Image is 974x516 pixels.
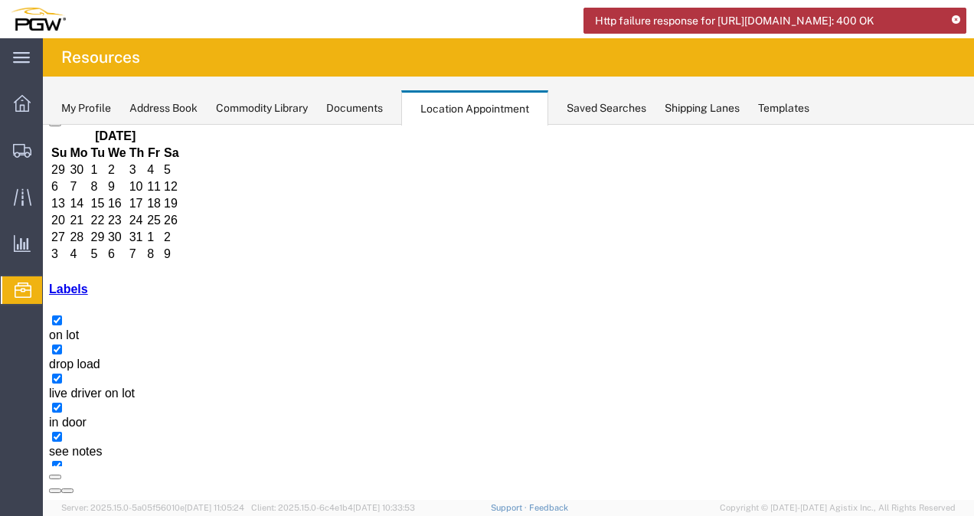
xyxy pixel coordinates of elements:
div: Address Book [129,100,198,116]
a: Support [491,503,529,512]
div: Shipping Lanes [665,100,740,116]
div: My Profile [61,100,111,116]
span: Client: 2025.15.0-6c4e1b4 [251,503,415,512]
span: [DATE] 11:05:24 [185,503,244,512]
span: Http failure response for [URL][DOMAIN_NAME]: 400 OK [595,13,874,29]
span: Copyright © [DATE]-[DATE] Agistix Inc., All Rights Reserved [720,501,956,514]
div: Location Appointment [401,90,548,126]
span: Server: 2025.15.0-5a05f56010e [61,503,244,512]
iframe: FS Legacy Container [43,125,974,500]
div: Templates [758,100,809,116]
h4: Resources [61,38,140,77]
img: logo [11,8,66,31]
div: Commodity Library [216,100,308,116]
a: Feedback [529,503,568,512]
span: [DATE] 10:33:53 [353,503,415,512]
div: Saved Searches [567,100,646,116]
div: Documents [326,100,383,116]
